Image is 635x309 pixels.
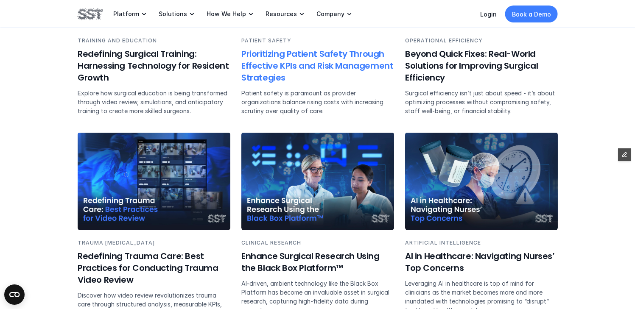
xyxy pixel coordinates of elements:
[4,284,25,305] button: Open CMP widget
[241,89,394,115] p: Patient safety is paramount as provider organizations balance rising costs with increasing scruti...
[241,133,394,230] img: Two female doctors looking at a patient chart.
[113,10,139,18] p: Platform
[78,7,103,21] img: SST logo
[78,239,230,247] p: TRAUMA [MEDICAL_DATA]
[241,250,394,274] h6: Enhance Surgical Research Using the Black Box Platform™
[316,10,344,18] p: Company
[405,89,558,115] p: Surgical efficiency isn’t just about speed - it’s about optimizing processes without compromising...
[78,133,230,230] img: trauma video review clips
[78,89,230,115] p: Explore how surgical education is being transformed through video review, simulations, and antici...
[266,10,297,18] p: Resources
[78,48,230,84] h6: Redefining Surgical Training: Harnessing Technology for Resident Growth
[480,11,497,18] a: Login
[159,10,187,18] p: Solutions
[405,48,558,84] h6: Beyond Quick Fixes: Real-World Solutions for Improving Surgical Efficiency
[405,239,558,247] p: ARTIFICIAL INTELLIGENCE
[241,48,394,84] h6: Prioritizing Patient Safety Through Effective KPIs and Risk Management Strategies
[405,250,558,274] h6: AI in Healthcare: Navigating Nurses’ Top Concerns
[405,36,558,45] p: OPERATIONAL EFFICIENCY
[241,36,394,45] p: PATIENT SAFETY
[207,10,246,18] p: How We Help
[78,250,230,286] h6: Redefining Trauma Care: Best Practices for Conducting Trauma Video Review
[241,239,394,247] p: CLINICAL RESEARCH
[78,36,230,45] p: TRAINING AND EDUCATION
[618,148,631,161] button: Edit Framer Content
[505,6,558,22] a: Book a Demo
[405,133,558,230] img: A nurse looking at a computer screen
[512,10,551,19] p: Book a Demo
